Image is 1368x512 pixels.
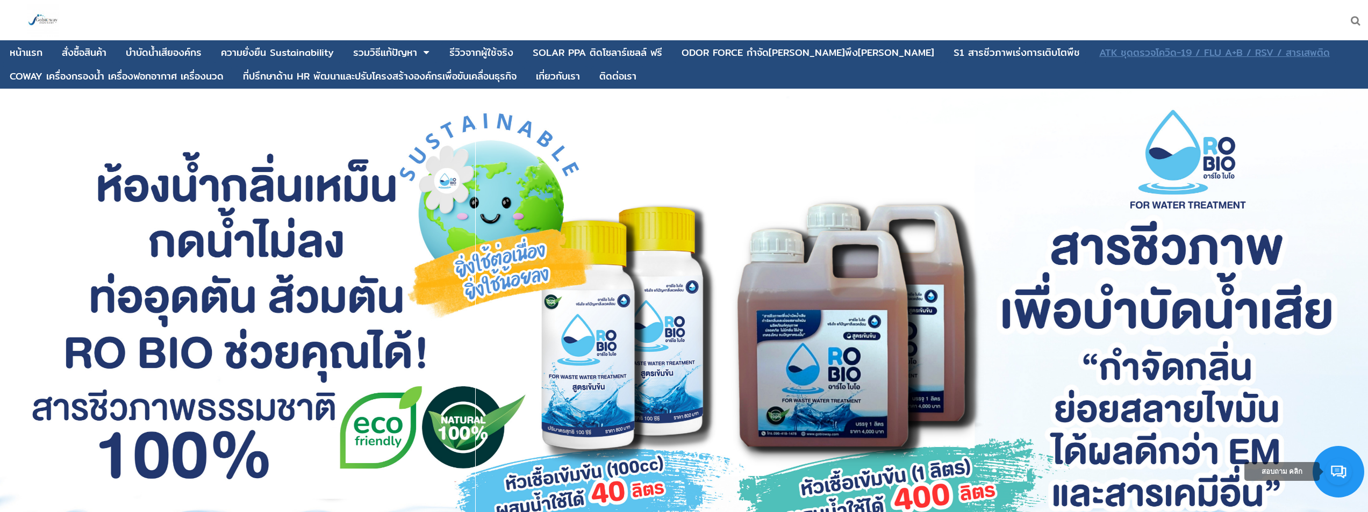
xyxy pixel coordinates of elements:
div: COWAY เครื่องกรองน้ำ เครื่องฟอกอากาศ เครื่องนวด [10,71,224,81]
a: ความยั่งยืน Sustainability [221,42,334,63]
a: ที่ปรึกษาด้าน HR พัฒนาและปรับโครงสร้างองค์กรเพื่อขับเคลื่อนธุรกิจ [243,66,517,86]
a: บําบัดน้ำเสียองค์กร [126,42,202,63]
div: ความยั่งยืน Sustainability [221,48,334,57]
div: S1 สารชีวภาพเร่งการเติบโตพืช [954,48,1080,57]
div: สั่งซื้อสินค้า [62,48,106,57]
a: ODOR FORCE กำจัด[PERSON_NAME]พึง[PERSON_NAME] [682,42,934,63]
a: S1 สารชีวภาพเร่งการเติบโตพืช [954,42,1080,63]
div: SOLAR PPA ติดโซลาร์เซลล์ ฟรี [533,48,662,57]
a: ATK ชุดตรวจโควิด-19 / FLU A+B / RSV / สารเสพติด [1099,42,1330,63]
a: ติดต่อเรา [599,66,636,86]
a: รีวิวจากผู้ใช้จริง [449,42,513,63]
a: SOLAR PPA ติดโซลาร์เซลล์ ฟรี [533,42,662,63]
div: หน้าแรก [10,48,42,57]
div: ติดต่อเรา [599,71,636,81]
div: บําบัดน้ำเสียองค์กร [126,48,202,57]
a: สั่งซื้อสินค้า [62,42,106,63]
div: เกี่ยวกับเรา [536,71,580,81]
a: เกี่ยวกับเรา [536,66,580,86]
div: ODOR FORCE กำจัด[PERSON_NAME]พึง[PERSON_NAME] [682,48,934,57]
div: รีวิวจากผู้ใช้จริง [449,48,513,57]
a: รวมวิธีแก้ปัญหา [353,42,417,63]
div: ที่ปรึกษาด้าน HR พัฒนาและปรับโครงสร้างองค์กรเพื่อขับเคลื่อนธุรกิจ [243,71,517,81]
img: large-1644130236041.jpg [27,4,59,37]
span: สอบถาม คลิก [1262,467,1303,475]
a: หน้าแรก [10,42,42,63]
div: รวมวิธีแก้ปัญหา [353,48,417,57]
div: ATK ชุดตรวจโควิด-19 / FLU A+B / RSV / สารเสพติด [1099,48,1330,57]
a: COWAY เครื่องกรองน้ำ เครื่องฟอกอากาศ เครื่องนวด [10,66,224,86]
